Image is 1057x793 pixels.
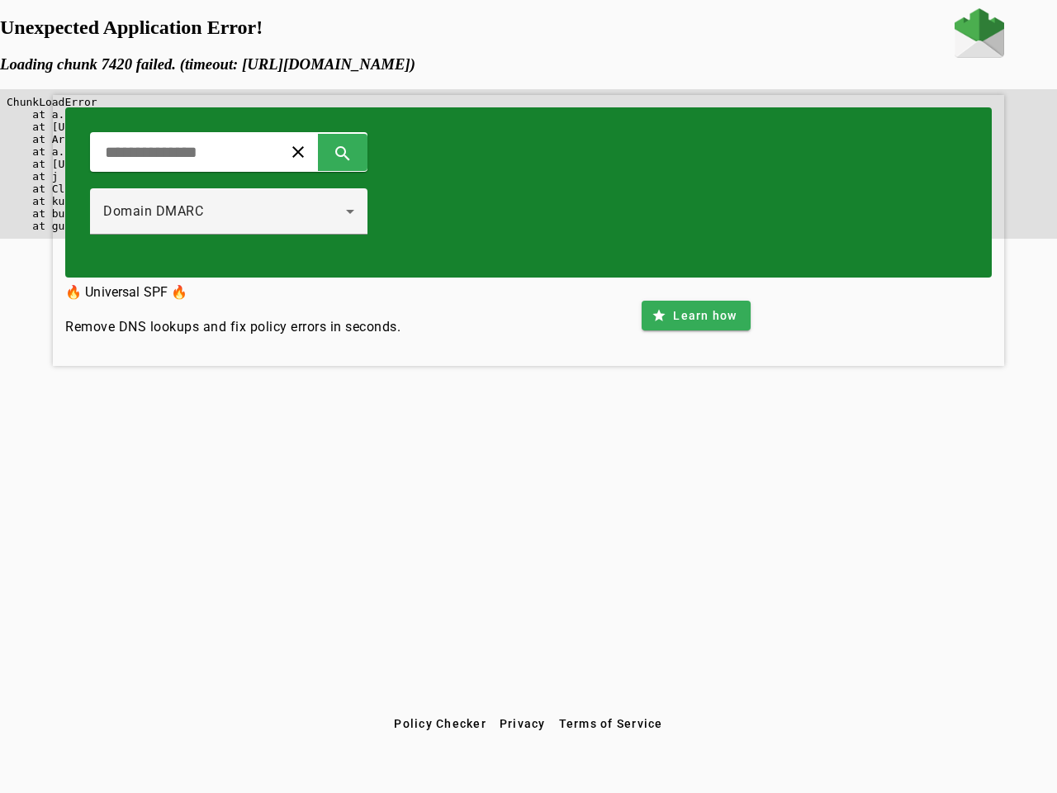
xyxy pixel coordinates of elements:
button: Privacy [493,709,552,738]
span: Terms of Service [559,717,663,730]
h4: Remove DNS lookups and fix policy errors in seconds. [65,317,401,337]
img: Fraudmarc Logo [955,8,1004,58]
span: Domain DMARC [103,203,203,219]
span: Privacy [500,717,546,730]
button: Terms of Service [552,709,670,738]
h3: 🔥 Universal SPF 🔥 [65,281,401,304]
button: Policy Checker [387,709,493,738]
a: Home [955,8,1004,62]
button: Learn how [642,301,750,330]
span: Learn how [673,307,737,324]
span: Policy Checker [394,717,486,730]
